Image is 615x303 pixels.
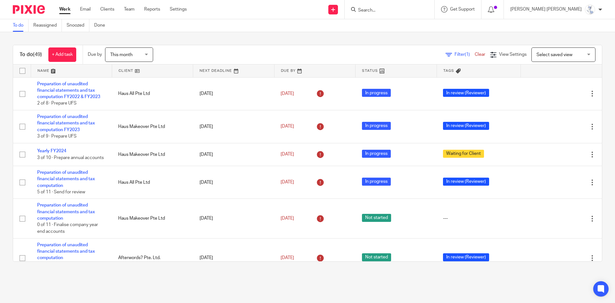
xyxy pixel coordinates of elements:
[88,51,102,58] p: Due by
[94,19,110,32] a: Done
[170,6,187,13] a: Settings
[193,77,274,110] td: [DATE]
[37,243,95,260] a: Preparation of unaudited financial statements and tax computation
[13,5,45,14] img: Pixie
[475,52,485,57] a: Clear
[362,122,391,130] span: In progress
[110,53,133,57] span: This month
[510,6,582,13] p: [PERSON_NAME] [PERSON_NAME]
[455,52,475,57] span: Filter
[362,253,391,261] span: Not started
[193,199,274,238] td: [DATE]
[59,6,70,13] a: Work
[362,150,391,158] span: In progress
[443,178,489,186] span: In review (Reviewer)
[112,199,193,238] td: Haus Makeover Pte Ltd
[193,166,274,199] td: [DATE]
[37,170,95,188] a: Preparation of unaudited financial statements and tax computation
[37,101,77,106] span: 2 of 8 · Prepare UFS
[20,51,42,58] h1: To do
[112,166,193,199] td: Haus All Pte Ltd
[281,124,294,129] span: [DATE]
[281,180,294,185] span: [DATE]
[362,89,391,97] span: In progress
[443,253,489,261] span: In review (Reviewer)
[443,215,514,222] div: ---
[112,143,193,166] td: Haus Makeover Pte Ltd
[281,216,294,221] span: [DATE]
[37,114,95,132] a: Preparation of unaudited financial statements and tax computation FY2023
[13,19,29,32] a: To do
[362,214,391,222] span: Not started
[281,256,294,260] span: [DATE]
[281,91,294,96] span: [DATE]
[357,8,415,13] input: Search
[37,82,100,99] a: Preparation of unaudited financial statements and tax computation FY2022 & FY2023
[124,6,135,13] a: Team
[585,4,595,15] img: images.jfif
[193,143,274,166] td: [DATE]
[144,6,160,13] a: Reports
[112,77,193,110] td: Haus All Pte Ltd
[33,19,62,32] a: Reassigned
[443,89,489,97] span: In review (Reviewer)
[362,178,391,186] span: In progress
[193,110,274,143] td: [DATE]
[450,7,475,12] span: Get Support
[443,122,489,130] span: In review (Reviewer)
[443,150,484,158] span: Waiting for Client
[443,69,454,72] span: Tags
[48,47,76,62] a: + Add task
[537,53,572,57] span: Select saved view
[67,19,89,32] a: Snoozed
[37,190,85,194] span: 5 of 11 · Send for review
[37,134,77,139] span: 3 of 9 · Prepare UFS
[80,6,91,13] a: Email
[281,152,294,157] span: [DATE]
[37,203,95,221] a: Preparation of unaudited financial statements and tax computation
[112,110,193,143] td: Haus Makeover Pte Ltd
[193,238,274,278] td: [DATE]
[33,52,42,57] span: (49)
[499,52,527,57] span: View Settings
[37,156,104,160] span: 3 of 10 · Prepare annual accounts
[112,238,193,278] td: Afterwords? Pte. Ltd.
[37,149,66,153] a: Yearly FY2024
[465,52,470,57] span: (1)
[100,6,114,13] a: Clients
[37,223,98,234] span: 0 of 11 · Finalise company year end accounts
